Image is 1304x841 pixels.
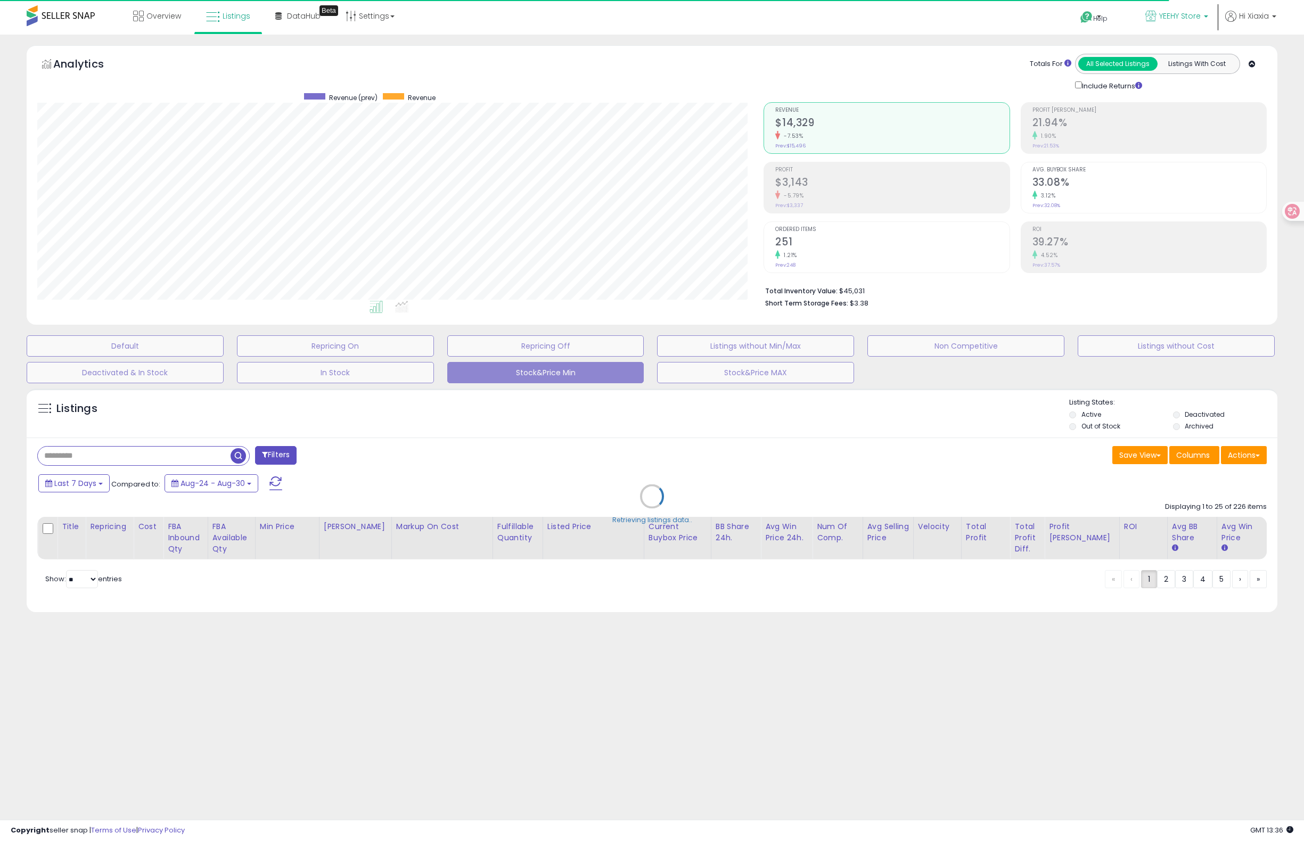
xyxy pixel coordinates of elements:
h2: 21.94% [1032,117,1266,131]
small: Prev: 248 [775,262,795,268]
div: Include Returns [1067,79,1155,92]
button: Deactivated & In Stock [27,362,224,383]
span: Avg. Buybox Share [1032,167,1266,173]
small: -5.79% [780,192,803,200]
small: -7.53% [780,132,803,140]
button: Stock&Price Min [447,362,644,383]
button: In Stock [237,362,434,383]
span: Hi Xiaxia [1239,11,1269,21]
span: Revenue (prev) [329,93,378,102]
small: Prev: $3,337 [775,202,803,209]
span: Help [1093,14,1108,23]
li: $45,031 [765,284,1259,296]
span: DataHub [287,11,321,21]
h2: 33.08% [1032,176,1266,191]
span: $3.38 [850,298,868,308]
small: 1.21% [780,251,797,259]
button: Repricing On [237,335,434,357]
span: Profit [775,167,1009,173]
small: 3.12% [1037,192,1056,200]
div: Retrieving listings data.. [612,515,692,524]
a: Hi Xiaxia [1225,11,1276,35]
h2: $14,329 [775,117,1009,131]
button: Listings without Cost [1078,335,1275,357]
i: Get Help [1080,11,1093,24]
b: Total Inventory Value: [765,286,838,295]
div: Totals For [1030,59,1071,69]
small: 1.90% [1037,132,1056,140]
h2: $3,143 [775,176,1009,191]
span: Ordered Items [775,227,1009,233]
span: Revenue [408,93,436,102]
h2: 251 [775,236,1009,250]
b: Short Term Storage Fees: [765,299,848,308]
span: Overview [146,11,181,21]
small: Prev: $15,496 [775,143,806,149]
span: Listings [223,11,250,21]
a: Help [1072,3,1128,35]
button: Repricing Off [447,335,644,357]
small: Prev: 37.57% [1032,262,1060,268]
span: ROI [1032,227,1266,233]
button: Listings With Cost [1157,57,1236,71]
h5: Analytics [53,56,125,74]
button: Default [27,335,224,357]
span: YEEHY Store [1159,11,1201,21]
button: Non Competitive [867,335,1064,357]
span: Revenue [775,108,1009,113]
button: All Selected Listings [1078,57,1158,71]
button: Listings without Min/Max [657,335,854,357]
small: 4.52% [1037,251,1058,259]
span: Profit [PERSON_NAME] [1032,108,1266,113]
small: Prev: 32.08% [1032,202,1060,209]
h2: 39.27% [1032,236,1266,250]
div: Tooltip anchor [319,5,338,16]
small: Prev: 21.53% [1032,143,1059,149]
button: Stock&Price MAX [657,362,854,383]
